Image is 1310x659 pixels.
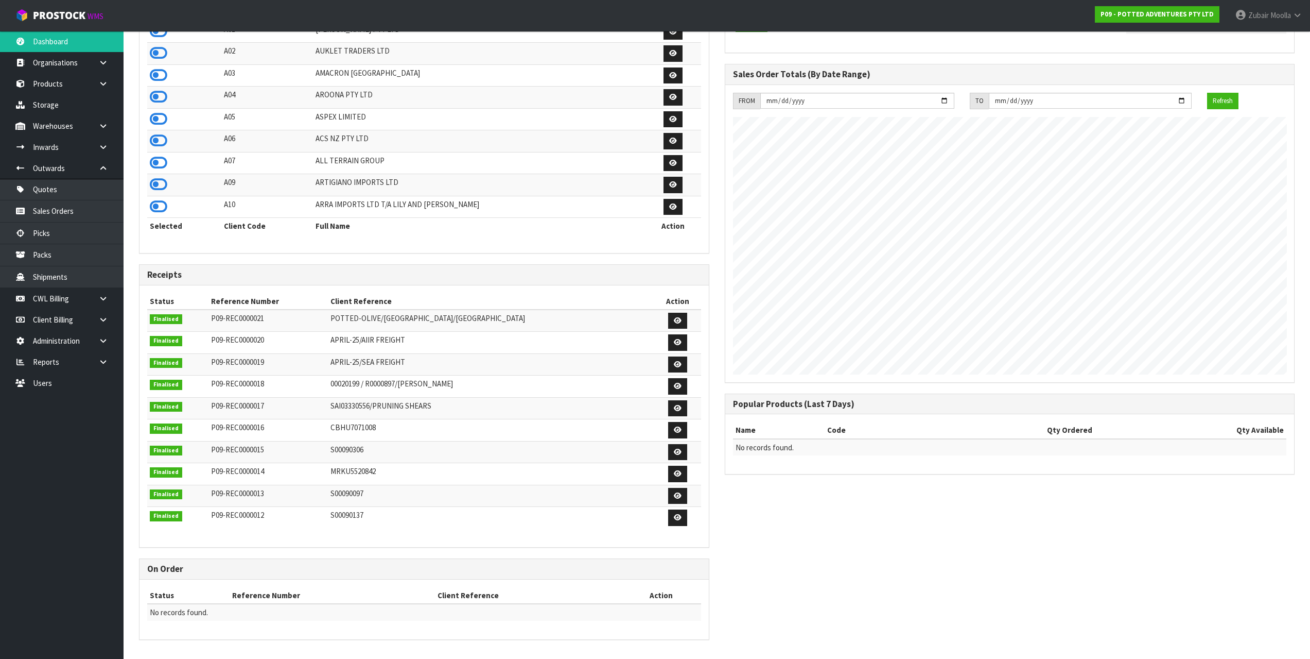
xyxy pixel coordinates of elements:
th: Action [655,293,701,310]
h3: Receipts [147,270,701,280]
span: Finalised [150,358,182,368]
td: ALL TERRAIN GROUP [313,152,645,174]
td: [PERSON_NAME] PTY LTD [313,21,645,43]
td: A06 [221,130,313,153]
span: Finalised [150,314,182,325]
span: P09-REC0000017 [211,401,264,411]
td: A09 [221,174,313,196]
span: Moolla [1270,10,1291,20]
span: Finalised [150,402,182,412]
div: FROM [733,93,760,109]
small: WMS [88,11,103,21]
th: Reference Number [230,587,435,604]
th: Full Name [313,218,645,234]
td: No records found. [733,439,1287,455]
td: A07 [221,152,313,174]
div: TO [970,93,989,109]
td: ARTIGIANO IMPORTS LTD [313,174,645,196]
h3: On Order [147,564,701,574]
td: A01 [221,21,313,43]
button: Refresh [1207,93,1238,109]
span: Finalised [150,511,182,521]
a: P09 - POTTED ADVENTURES PTY LTD [1095,6,1219,23]
span: Finalised [150,467,182,478]
th: Action [621,587,701,604]
td: A02 [221,43,313,65]
img: cube-alt.png [15,9,28,22]
span: P09-REC0000014 [211,466,264,476]
th: Client Reference [328,293,655,310]
th: Status [147,587,230,604]
span: P09-REC0000015 [211,445,264,454]
span: S00090137 [330,510,363,520]
td: AUKLET TRADERS LTD [313,43,645,65]
th: Code [825,422,911,438]
strong: P09 - POTTED ADVENTURES PTY LTD [1101,10,1214,19]
th: Qty Ordered [911,422,1095,438]
span: Finalised [150,424,182,434]
span: P09-REC0000019 [211,357,264,367]
span: Finalised [150,336,182,346]
span: ProStock [33,9,85,22]
th: Qty Available [1095,422,1286,438]
span: Finalised [150,489,182,500]
td: A04 [221,87,313,109]
span: 00020199 / R0000897/[PERSON_NAME] [330,379,453,388]
span: Finalised [150,380,182,390]
span: P09-REC0000012 [211,510,264,520]
td: A03 [221,64,313,87]
th: Status [147,293,208,310]
td: ARRA IMPORTS LTD T/A LILY AND [PERSON_NAME] [313,196,645,218]
th: Name [733,422,825,438]
td: ACS NZ PTY LTD [313,130,645,153]
span: S00090097 [330,488,363,498]
span: POTTED-OLIVE/[GEOGRAPHIC_DATA]/[GEOGRAPHIC_DATA] [330,313,525,323]
span: P09-REC0000020 [211,335,264,345]
span: Zubair [1248,10,1269,20]
th: Client Reference [435,587,621,604]
h3: Sales Order Totals (By Date Range) [733,70,1287,79]
span: Finalised [150,446,182,456]
th: Client Code [221,218,313,234]
span: P09-REC0000013 [211,488,264,498]
span: P09-REC0000021 [211,313,264,323]
span: P09-REC0000018 [211,379,264,388]
td: A10 [221,196,313,218]
td: AROONA PTY LTD [313,87,645,109]
span: APRIL-25/AIIR FREIGHT [330,335,405,345]
th: Reference Number [208,293,328,310]
span: SAI03330556/PRUNING SHEARS [330,401,431,411]
span: MRKU5520842 [330,466,376,476]
th: Selected [147,218,221,234]
td: No records found. [147,604,701,620]
span: P09-REC0000016 [211,423,264,432]
td: AMACRON [GEOGRAPHIC_DATA] [313,64,645,87]
span: S00090306 [330,445,363,454]
th: Action [645,218,701,234]
td: A05 [221,108,313,130]
td: ASPEX LIMITED [313,108,645,130]
span: CBHU7071008 [330,423,376,432]
h3: Popular Products (Last 7 Days) [733,399,1287,409]
span: APRIL-25/SEA FREIGHT [330,357,405,367]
